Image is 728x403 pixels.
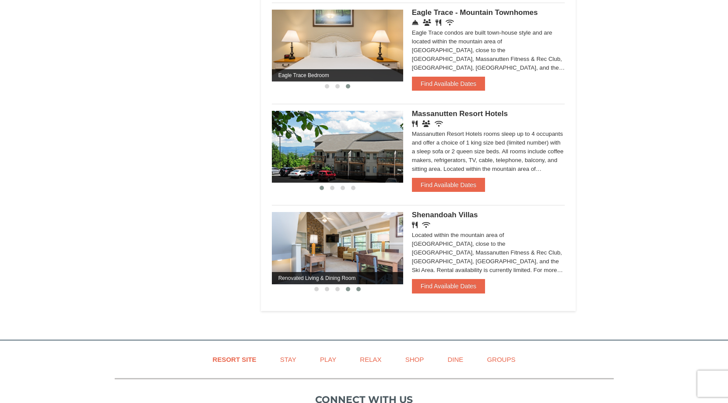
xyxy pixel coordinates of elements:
span: Massanutten Resort Hotels [412,110,508,118]
img: Renovated Living & Dining Room [272,212,403,284]
span: Eagle Trace Bedroom [272,69,403,81]
i: Banquet Facilities [422,120,430,127]
i: Wireless Internet (free) [435,120,443,127]
img: Eagle Trace Bedroom [272,10,403,81]
button: Find Available Dates [412,178,485,192]
a: Groups [476,350,526,369]
div: Located within the mountain area of [GEOGRAPHIC_DATA], close to the [GEOGRAPHIC_DATA], Massanutte... [412,231,565,275]
span: Renovated Living & Dining Room [272,272,403,284]
button: Find Available Dates [412,77,485,91]
a: Dine [436,350,474,369]
div: Massanutten Resort Hotels rooms sleep up to 4 occupants and offer a choice of 1 king size bed (li... [412,130,565,173]
i: Wireless Internet (free) [422,222,430,228]
i: Restaurant [412,120,418,127]
a: Play [309,350,347,369]
i: Conference Facilities [423,19,431,26]
a: Stay [269,350,307,369]
a: Relax [349,350,392,369]
i: Wireless Internet (free) [446,19,454,26]
i: Restaurant [412,222,418,228]
span: Shenandoah Villas [412,211,478,219]
a: Shop [394,350,435,369]
span: Eagle Trace - Mountain Townhomes [412,8,538,17]
i: Concierge Desk [412,19,419,26]
a: Resort Site [202,350,267,369]
button: Find Available Dates [412,279,485,293]
i: Restaurant [436,19,441,26]
div: Eagle Trace condos are built town-house style and are located within the mountain area of [GEOGRA... [412,28,565,72]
